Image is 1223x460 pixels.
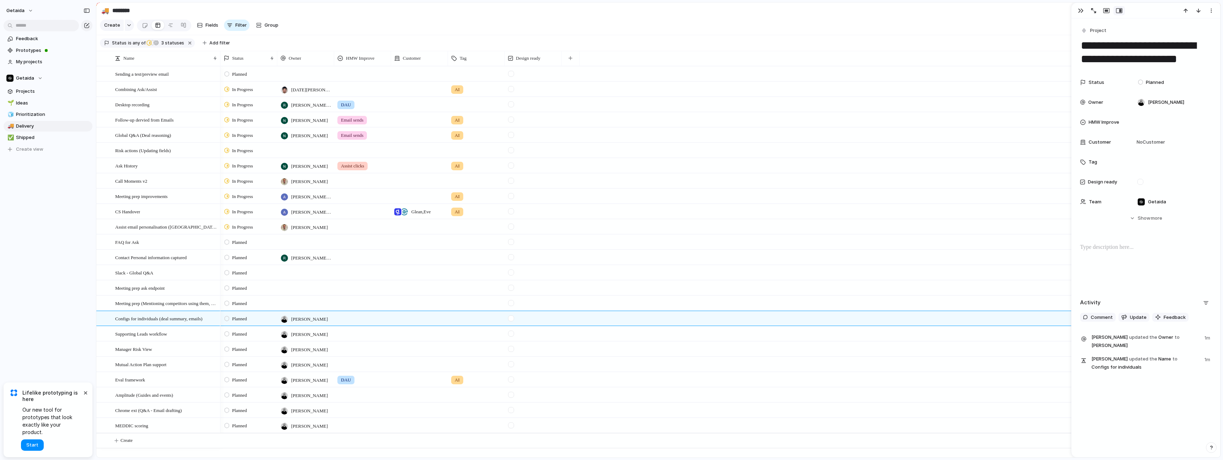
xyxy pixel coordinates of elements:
[232,71,247,78] span: Planned
[7,134,12,142] div: ✅
[16,100,90,107] span: Ideas
[232,300,247,307] span: Planned
[291,362,328,369] span: [PERSON_NAME]
[4,57,92,67] a: My projects
[159,40,184,46] span: statuses
[6,100,14,107] button: 🌱
[460,55,466,62] span: Tag
[1091,355,1128,363] span: [PERSON_NAME]
[16,75,34,82] span: Getaida
[115,299,218,307] span: Meeting prep (Mentioning competitors using them, or other similar companies)
[115,223,218,231] span: Assist email personalisation ([GEOGRAPHIC_DATA])
[232,224,253,231] span: In Progress
[232,208,253,215] span: In Progress
[115,406,182,414] span: Chrome ext (Q&A - Email drafting)
[455,376,460,384] span: AI
[232,55,244,62] span: Status
[121,437,133,444] span: Create
[232,269,247,277] span: Planned
[115,192,167,200] span: Meeting prep improvements
[232,422,247,429] span: Planned
[1080,212,1212,225] button: Showmore
[1175,334,1180,341] span: to
[1089,119,1119,126] span: HMW Improve
[1146,79,1164,86] span: Planned
[115,284,165,292] span: Meeting prep ask endpoint
[115,85,157,93] span: Combining Ask/Assist
[291,163,328,170] span: [PERSON_NAME]
[291,407,328,414] span: [PERSON_NAME]
[1152,313,1189,322] button: Feedback
[341,101,351,108] span: DAU
[115,131,171,139] span: Global Q&A (Deal reasoning)
[6,111,14,118] button: 🧊
[101,6,109,15] div: 🚚
[291,193,331,200] span: [PERSON_NAME] Sarma
[291,331,328,338] span: [PERSON_NAME]
[232,407,247,414] span: Planned
[4,45,92,56] a: Prototypes
[26,442,38,449] span: Start
[1134,139,1165,146] span: No Customer
[455,132,460,139] span: AI
[411,208,431,215] span: Glean , Eve
[516,55,540,62] span: Design ready
[198,38,234,48] button: Add filter
[341,117,363,124] span: Email sends
[232,392,247,399] span: Planned
[232,361,247,368] span: Planned
[115,146,171,154] span: Risk actions (Updating fields)
[1205,355,1212,363] span: 1m
[7,99,12,107] div: 🌱
[1088,99,1103,106] span: Owner
[291,102,331,109] span: [PERSON_NAME] [PERSON_NAME]
[100,20,124,31] button: Create
[22,390,82,402] span: Lifelike prototyping is here
[232,239,247,246] span: Planned
[291,346,328,353] span: [PERSON_NAME]
[232,315,247,322] span: Planned
[232,376,247,384] span: Planned
[115,100,149,108] span: Desktop recording
[1164,314,1186,321] span: Feedback
[1089,159,1097,166] span: Tag
[146,39,186,47] button: 3 statuses
[6,7,25,14] span: getaida
[115,116,173,124] span: Follow-up dervied from Emails
[22,406,82,436] span: Our new tool for prototypes that look exactly like your product.
[7,122,12,130] div: 🚚
[232,331,247,338] span: Planned
[265,22,278,29] span: Group
[115,360,166,368] span: Mutual Action Plan support
[1138,215,1150,222] span: Show
[104,22,120,29] span: Create
[16,47,90,54] span: Prototypes
[1129,334,1157,341] span: updated the
[16,58,90,65] span: My projects
[341,132,363,139] span: Email sends
[21,439,44,451] button: Start
[127,39,147,47] button: isany of
[224,20,250,31] button: Filter
[1080,299,1101,307] h2: Activity
[1148,99,1184,106] span: [PERSON_NAME]
[115,161,138,170] span: Ask History
[4,144,92,155] button: Create view
[232,254,247,261] span: Planned
[16,88,90,95] span: Projects
[1091,334,1128,341] span: [PERSON_NAME]
[1090,27,1106,34] span: Project
[115,238,139,246] span: FAQ for Ask
[4,132,92,143] div: ✅Shipped
[3,5,37,16] button: getaida
[1148,198,1166,205] span: Getaida
[403,55,421,62] span: Customer
[4,109,92,120] div: 🧊Prioritization
[4,86,92,97] a: Projects
[291,255,331,262] span: [PERSON_NAME] [PERSON_NAME]
[4,98,92,108] a: 🌱Ideas
[291,117,328,124] span: [PERSON_NAME]
[128,40,132,46] span: is
[1151,215,1162,222] span: more
[115,207,140,215] span: CS Handover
